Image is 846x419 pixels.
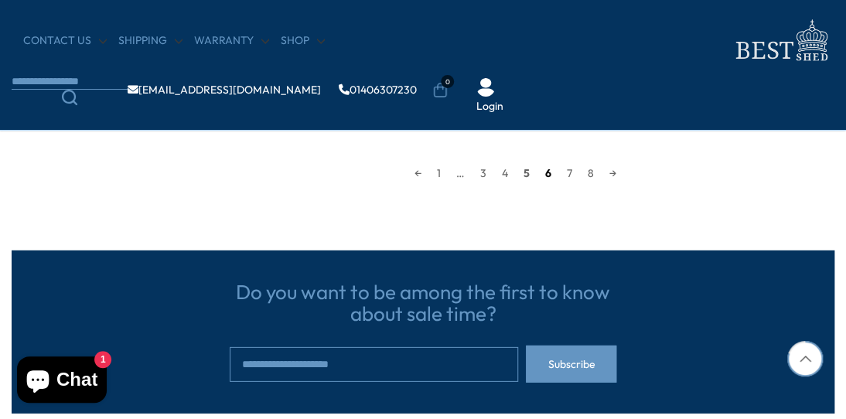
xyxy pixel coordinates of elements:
a: Warranty [194,33,269,49]
span: 0 [441,75,454,88]
a: Shipping [118,33,183,49]
a: [EMAIL_ADDRESS][DOMAIN_NAME] [128,84,321,95]
span: 5 [515,162,537,185]
h3: Do you want to be among the first to know about sale time? [230,281,616,325]
a: 0 [432,83,448,98]
a: ← [406,162,428,185]
span: … [448,162,472,185]
a: 1 [428,162,448,185]
a: Search [12,90,128,105]
a: 7 [558,162,579,185]
a: CONTACT US [23,33,107,49]
a: 8 [579,162,601,185]
a: 4 [493,162,515,185]
a: Login [476,99,503,114]
span: Subscribe [548,359,595,370]
a: 01406307230 [339,84,417,95]
inbox-online-store-chat: Shopify online store chat [12,356,111,407]
button: Subscribe [526,346,616,383]
img: User Icon [476,78,495,97]
a: Shop [281,33,325,49]
img: logo [726,15,834,66]
a: → [601,162,623,185]
a: 3 [472,162,493,185]
a: 6 [537,162,558,185]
